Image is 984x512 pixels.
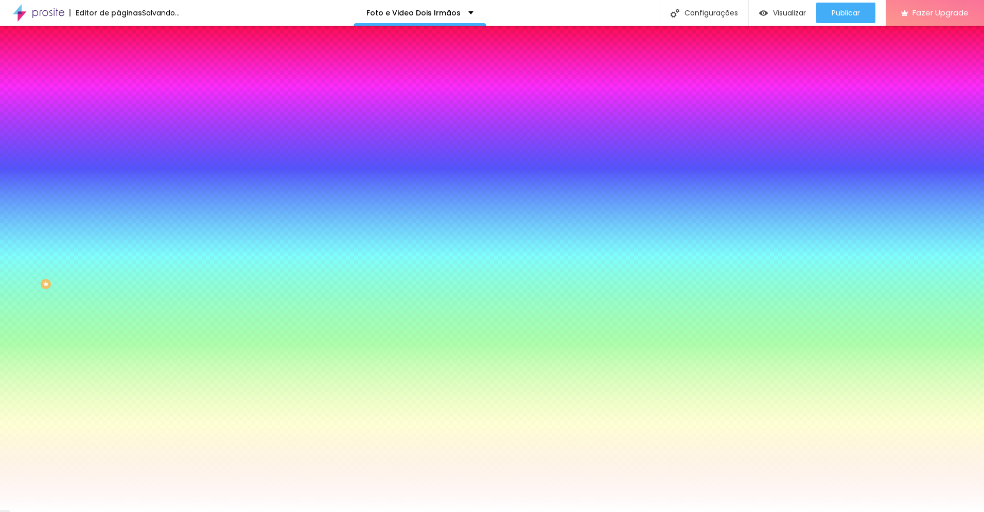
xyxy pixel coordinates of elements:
[749,3,816,23] button: Visualizar
[759,9,768,17] img: view-1.svg
[832,9,860,17] span: Publicar
[816,3,875,23] button: Publicar
[142,9,180,16] div: Salvando...
[912,8,969,17] span: Fazer Upgrade
[773,9,806,17] span: Visualizar
[366,9,461,16] p: Foto e Video Dois Irmãos
[69,9,142,16] div: Editor de páginas
[671,9,679,17] img: Icone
